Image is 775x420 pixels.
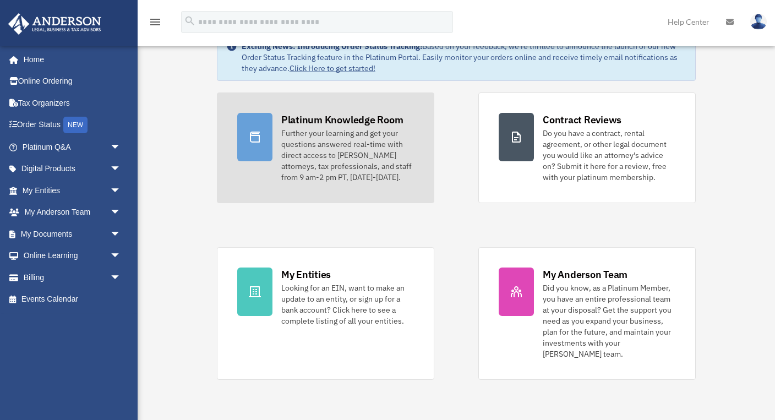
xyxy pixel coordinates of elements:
[8,70,138,92] a: Online Ordering
[242,41,422,51] strong: Exciting News: Introducing Order Status Tracking!
[8,223,138,245] a: My Documentsarrow_drop_down
[8,92,138,114] a: Tax Organizers
[110,223,132,246] span: arrow_drop_down
[110,201,132,224] span: arrow_drop_down
[543,268,627,281] div: My Anderson Team
[149,15,162,29] i: menu
[281,113,403,127] div: Platinum Knowledge Room
[217,247,434,380] a: My Entities Looking for an EIN, want to make an update to an entity, or sign up for a bank accoun...
[290,63,375,73] a: Click Here to get started!
[63,117,88,133] div: NEW
[281,282,414,326] div: Looking for an EIN, want to make an update to an entity, or sign up for a bank account? Click her...
[110,179,132,202] span: arrow_drop_down
[8,136,138,158] a: Platinum Q&Aarrow_drop_down
[242,41,686,74] div: Based on your feedback, we're thrilled to announce the launch of our new Order Status Tracking fe...
[8,201,138,223] a: My Anderson Teamarrow_drop_down
[110,245,132,268] span: arrow_drop_down
[184,15,196,27] i: search
[8,245,138,267] a: Online Learningarrow_drop_down
[217,92,434,203] a: Platinum Knowledge Room Further your learning and get your questions answered real-time with dire...
[149,19,162,29] a: menu
[5,13,105,35] img: Anderson Advisors Platinum Portal
[8,114,138,137] a: Order StatusNEW
[110,158,132,181] span: arrow_drop_down
[478,247,696,380] a: My Anderson Team Did you know, as a Platinum Member, you have an entire professional team at your...
[281,128,414,183] div: Further your learning and get your questions answered real-time with direct access to [PERSON_NAM...
[478,92,696,203] a: Contract Reviews Do you have a contract, rental agreement, or other legal document you would like...
[543,128,675,183] div: Do you have a contract, rental agreement, or other legal document you would like an attorney's ad...
[8,158,138,180] a: Digital Productsarrow_drop_down
[281,268,331,281] div: My Entities
[8,288,138,310] a: Events Calendar
[110,266,132,289] span: arrow_drop_down
[110,136,132,159] span: arrow_drop_down
[543,113,621,127] div: Contract Reviews
[8,266,138,288] a: Billingarrow_drop_down
[8,179,138,201] a: My Entitiesarrow_drop_down
[543,282,675,359] div: Did you know, as a Platinum Member, you have an entire professional team at your disposal? Get th...
[750,14,767,30] img: User Pic
[8,48,132,70] a: Home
